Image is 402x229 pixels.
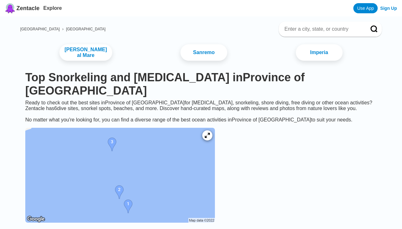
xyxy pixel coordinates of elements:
img: Zentacle logo [5,3,15,13]
a: [PERSON_NAME] al Mare [59,44,112,61]
span: › [62,27,64,31]
a: Use App [353,3,378,13]
img: Province of Imperia dive site map [25,128,215,223]
input: Enter a city, state, or country [284,26,362,32]
a: Province of Imperia dive site map [20,123,220,229]
a: [GEOGRAPHIC_DATA] [66,27,106,31]
a: [GEOGRAPHIC_DATA] [20,27,60,31]
a: Imperia [296,44,343,61]
h1: Top Snorkeling and [MEDICAL_DATA] in Province of [GEOGRAPHIC_DATA] [25,71,377,97]
a: Explore [43,5,62,11]
span: Zentacle [16,5,40,12]
a: Sign Up [380,6,397,11]
div: Ready to check out the best sites in Province of [GEOGRAPHIC_DATA] for [MEDICAL_DATA], snorkeling... [20,100,382,123]
a: Sanremo [180,44,227,61]
a: Zentacle logoZentacle [5,3,40,13]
